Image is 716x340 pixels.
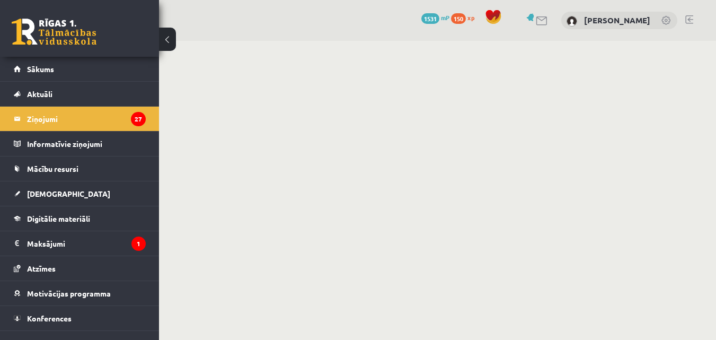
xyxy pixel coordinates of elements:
[14,132,146,156] a: Informatīvie ziņojumi
[421,13,439,24] span: 1531
[27,164,78,173] span: Mācību resursi
[451,13,480,22] a: 150 xp
[14,57,146,81] a: Sākums
[14,281,146,306] a: Motivācijas programma
[14,181,146,206] a: [DEMOGRAPHIC_DATA]
[131,237,146,251] i: 1
[584,15,650,25] a: [PERSON_NAME]
[27,313,72,323] span: Konferences
[12,19,96,45] a: Rīgas 1. Tālmācības vidusskola
[14,107,146,131] a: Ziņojumi27
[27,231,146,256] legend: Maksājumi
[467,13,474,22] span: xp
[27,189,110,198] span: [DEMOGRAPHIC_DATA]
[131,112,146,126] i: 27
[27,89,52,99] span: Aktuāli
[14,156,146,181] a: Mācību resursi
[14,306,146,330] a: Konferences
[27,132,146,156] legend: Informatīvie ziņojumi
[14,206,146,231] a: Digitālie materiāli
[14,256,146,281] a: Atzīmes
[14,231,146,256] a: Maksājumi1
[441,13,449,22] span: mP
[421,13,449,22] a: 1531 mP
[567,16,577,27] img: Roberta Visocka
[27,107,146,131] legend: Ziņojumi
[27,64,54,74] span: Sākums
[27,264,56,273] span: Atzīmes
[451,13,466,24] span: 150
[14,82,146,106] a: Aktuāli
[27,214,90,223] span: Digitālie materiāli
[27,289,111,298] span: Motivācijas programma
